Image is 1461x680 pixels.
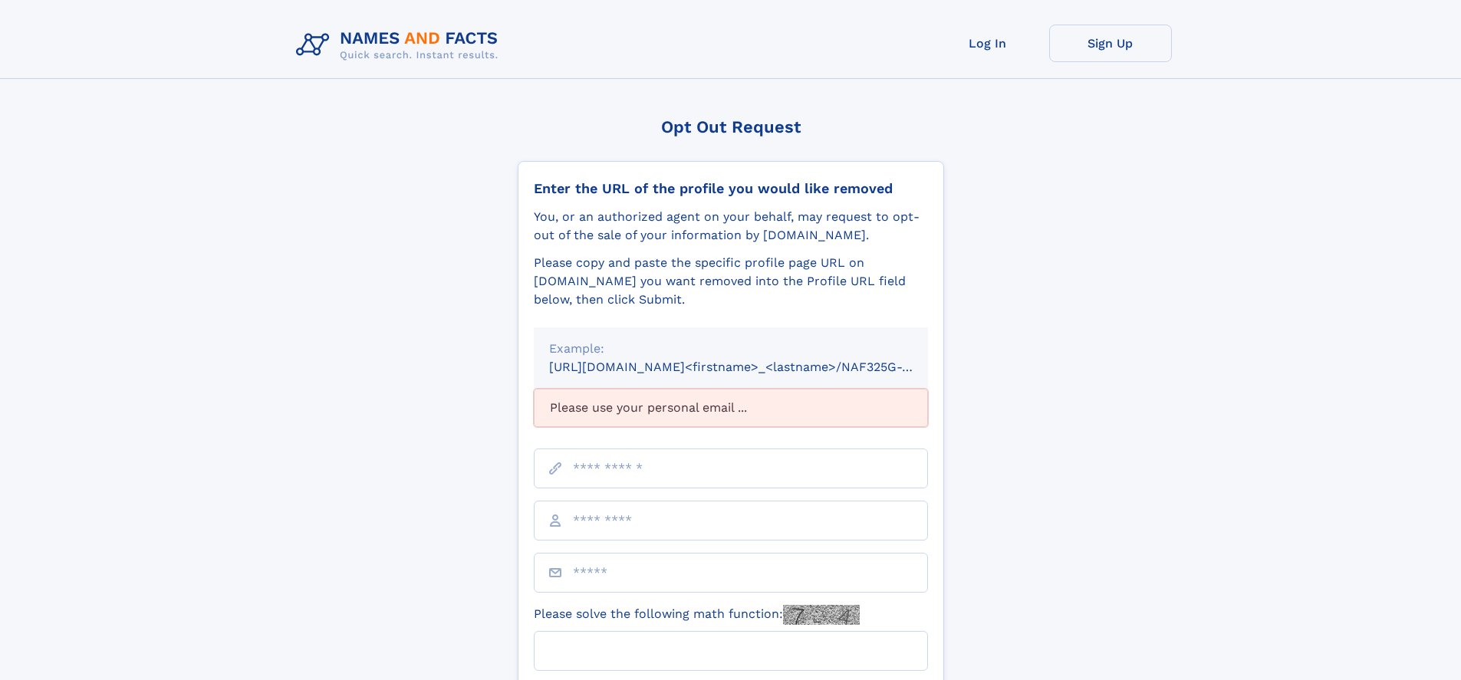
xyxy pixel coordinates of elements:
small: [URL][DOMAIN_NAME]<firstname>_<lastname>/NAF325G-xxxxxxxx [549,360,957,374]
div: Please use your personal email ... [534,389,928,427]
img: Logo Names and Facts [290,25,511,66]
a: Log In [926,25,1049,62]
div: Example: [549,340,913,358]
div: You, or an authorized agent on your behalf, may request to opt-out of the sale of your informatio... [534,208,928,245]
a: Sign Up [1049,25,1172,62]
div: Enter the URL of the profile you would like removed [534,180,928,197]
div: Please copy and paste the specific profile page URL on [DOMAIN_NAME] you want removed into the Pr... [534,254,928,309]
label: Please solve the following math function: [534,605,860,625]
div: Opt Out Request [518,117,944,136]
